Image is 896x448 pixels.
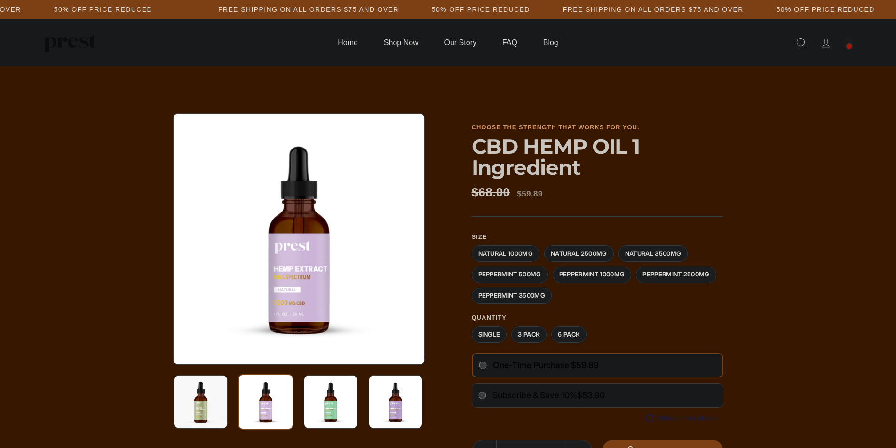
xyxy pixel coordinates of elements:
a: Home [326,33,370,52]
span: $53.90 [577,390,605,400]
a: FAQ [491,33,529,52]
img: CBD HEMP OIL 1 Ingredient [238,374,293,430]
a: Shop Now [372,33,430,52]
h1: CBD HEMP OIL 1 Ingredient [472,136,723,178]
h5: Free Shipping on all orders $75 and over [563,6,744,14]
h5: 50% OFF PRICE REDUCED [54,6,152,14]
span: Subscription details [657,414,717,422]
img: CBD HEMP OIL 1 Ingredient [173,113,425,365]
label: Peppermint 500MG [472,267,548,283]
span: One-time purchase $59.89 [493,360,599,370]
label: Natural 3500MG [618,245,688,262]
img: CBD HEMP OIL 1 Ingredient [369,375,422,429]
label: Peppermint 1000MG [553,267,632,283]
button: Subscription details [646,414,717,422]
img: CBD HEMP OIL 1 Ingredient [304,375,357,429]
h5: 50% OFF PRICE REDUCED [432,6,530,14]
ul: Primary [326,33,570,52]
label: Natural 1000MG [472,245,540,262]
label: Peppermint 2500MG [636,267,716,283]
span: Subscribe & save 10% [492,390,577,400]
h6: choose the strength that works for you. [472,124,723,131]
h5: 50% OFF PRICE REDUCED [777,6,875,14]
label: Quantity [472,314,723,322]
label: Natural 2500MG [544,245,614,262]
label: Single [472,326,507,343]
img: CBD HEMP OIL 1 Ingredient [174,375,228,429]
label: 6 Pack [551,326,587,343]
a: Our Story [433,33,488,52]
span: $68.00 [472,185,513,200]
label: 3 Pack [511,326,547,343]
input: One-time purchase $59.89 [478,362,487,369]
span: $59.89 [517,189,542,198]
label: Size [472,233,723,241]
a: Blog [531,33,570,52]
h5: Free Shipping on all orders $75 and over [218,6,399,14]
img: PREST ORGANICS [44,33,95,52]
input: Subscribe & save 10%$53.90 [478,392,487,399]
label: Peppermint 3500MG [472,288,552,304]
